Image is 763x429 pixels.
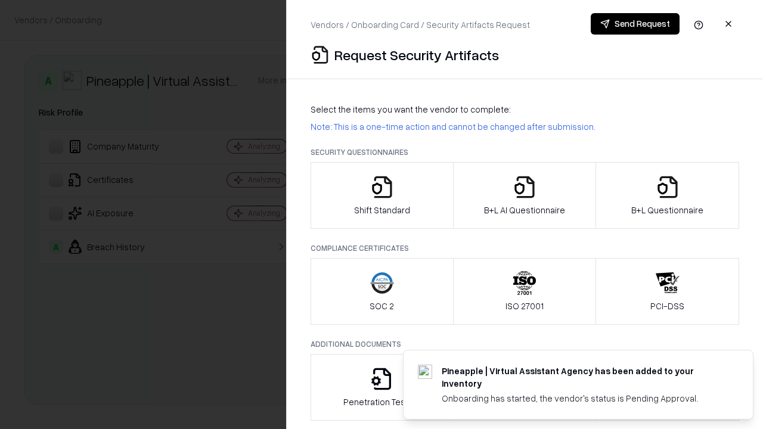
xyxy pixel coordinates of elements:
[631,204,703,216] p: B+L Questionnaire
[311,103,739,116] p: Select the items you want the vendor to complete:
[595,258,739,325] button: PCI-DSS
[370,300,394,312] p: SOC 2
[311,258,454,325] button: SOC 2
[650,300,684,312] p: PCI-DSS
[311,120,739,133] p: Note: This is a one-time action and cannot be changed after submission.
[505,300,544,312] p: ISO 27001
[453,258,597,325] button: ISO 27001
[484,204,565,216] p: B+L AI Questionnaire
[418,365,432,379] img: trypineapple.com
[343,396,420,408] p: Penetration Testing
[595,162,739,229] button: B+L Questionnaire
[311,243,739,253] p: Compliance Certificates
[453,162,597,229] button: B+L AI Questionnaire
[311,147,739,157] p: Security Questionnaires
[334,45,499,64] p: Request Security Artifacts
[311,354,454,421] button: Penetration Testing
[311,18,530,31] p: Vendors / Onboarding Card / Security Artifacts Request
[354,204,410,216] p: Shift Standard
[442,392,724,405] div: Onboarding has started, the vendor's status is Pending Approval.
[311,162,454,229] button: Shift Standard
[311,339,739,349] p: Additional Documents
[591,13,680,35] button: Send Request
[442,365,724,390] div: Pineapple | Virtual Assistant Agency has been added to your inventory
